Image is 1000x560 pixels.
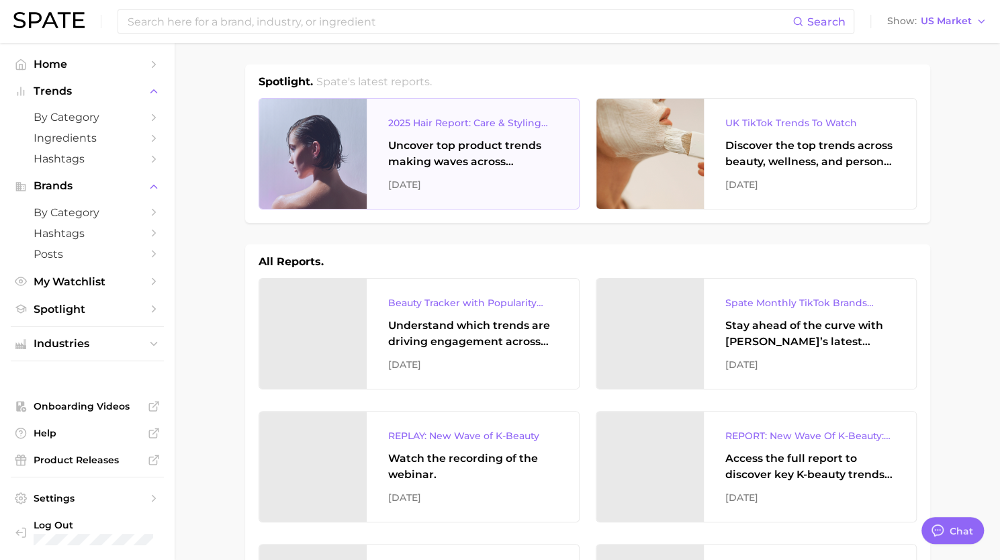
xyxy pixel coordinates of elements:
a: Hashtags [11,148,164,169]
a: Onboarding Videos [11,396,164,416]
div: Understand which trends are driving engagement across platforms in the skin, hair, makeup, and fr... [388,318,557,350]
span: by Category [34,206,141,219]
a: Home [11,54,164,75]
span: Home [34,58,141,71]
span: Industries [34,338,141,350]
div: [DATE] [725,489,895,506]
span: Log Out [34,519,153,531]
span: Spotlight [34,303,141,316]
div: Watch the recording of the webinar. [388,451,557,483]
a: Spotlight [11,299,164,320]
span: Search [807,15,846,28]
div: Uncover top product trends making waves across platforms — along with key insights into benefits,... [388,138,557,170]
div: [DATE] [725,357,895,373]
a: Beauty Tracker with Popularity IndexUnderstand which trends are driving engagement across platfor... [259,278,580,389]
h1: Spotlight. [259,74,313,90]
div: Access the full report to discover key K-beauty trends influencing [DATE] beauty market [725,451,895,483]
div: [DATE] [388,177,557,193]
button: Trends [11,81,164,101]
img: SPATE [13,12,85,28]
div: REPORT: New Wave Of K-Beauty: [GEOGRAPHIC_DATA]’s Trending Innovations In Skincare & Color Cosmetics [725,428,895,444]
a: Log out. Currently logged in with e-mail rking@bellff.com. [11,515,164,549]
input: Search here for a brand, industry, or ingredient [126,10,792,33]
span: by Category [34,111,141,124]
h2: Spate's latest reports. [316,74,432,90]
button: Industries [11,334,164,354]
a: Settings [11,488,164,508]
div: UK TikTok Trends To Watch [725,115,895,131]
button: ShowUS Market [884,13,990,30]
div: Beauty Tracker with Popularity Index [388,295,557,311]
span: Settings [34,492,141,504]
a: Posts [11,244,164,265]
a: Hashtags [11,223,164,244]
div: REPLAY: New Wave of K-Beauty [388,428,557,444]
div: Spate Monthly TikTok Brands Tracker [725,295,895,311]
div: 2025 Hair Report: Care & Styling Products [388,115,557,131]
span: Help [34,427,141,439]
button: Brands [11,176,164,196]
a: Help [11,423,164,443]
h1: All Reports. [259,254,324,270]
div: [DATE] [388,489,557,506]
div: [DATE] [725,177,895,193]
span: Brands [34,180,141,192]
a: Product Releases [11,450,164,470]
a: by Category [11,202,164,223]
span: Hashtags [34,152,141,165]
div: Discover the top trends across beauty, wellness, and personal care on TikTok [GEOGRAPHIC_DATA]. [725,138,895,170]
div: [DATE] [388,357,557,373]
span: Posts [34,248,141,261]
a: REPLAY: New Wave of K-BeautyWatch the recording of the webinar.[DATE] [259,411,580,522]
span: My Watchlist [34,275,141,288]
span: Show [887,17,917,25]
div: Stay ahead of the curve with [PERSON_NAME]’s latest monthly tracker, spotlighting the fastest-gro... [725,318,895,350]
a: REPORT: New Wave Of K-Beauty: [GEOGRAPHIC_DATA]’s Trending Innovations In Skincare & Color Cosmet... [596,411,917,522]
span: Trends [34,85,141,97]
span: Onboarding Videos [34,400,141,412]
span: Product Releases [34,454,141,466]
a: Ingredients [11,128,164,148]
a: UK TikTok Trends To WatchDiscover the top trends across beauty, wellness, and personal care on Ti... [596,98,917,209]
span: US Market [921,17,972,25]
a: 2025 Hair Report: Care & Styling ProductsUncover top product trends making waves across platforms... [259,98,580,209]
span: Hashtags [34,227,141,240]
a: by Category [11,107,164,128]
span: Ingredients [34,132,141,144]
a: Spate Monthly TikTok Brands TrackerStay ahead of the curve with [PERSON_NAME]’s latest monthly tr... [596,278,917,389]
a: My Watchlist [11,271,164,292]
